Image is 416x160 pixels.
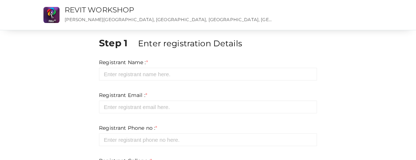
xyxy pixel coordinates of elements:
label: Registrant Email : [99,91,147,99]
img: HTABDKGS_small.png [43,7,60,23]
input: Enter registrant phone no here. [99,133,317,146]
label: Registrant Name : [99,59,148,66]
input: Enter registrant email here. [99,101,317,113]
input: Enter registrant name here. [99,68,317,81]
a: REVIT WORKSHOP [65,5,134,14]
label: Registrant Phone no : [99,124,157,132]
label: Enter registration Details [138,38,242,49]
label: Step 1 [99,36,137,50]
p: [PERSON_NAME][GEOGRAPHIC_DATA], [GEOGRAPHIC_DATA], [GEOGRAPHIC_DATA], [GEOGRAPHIC_DATA], [GEOGRAP... [65,16,273,23]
